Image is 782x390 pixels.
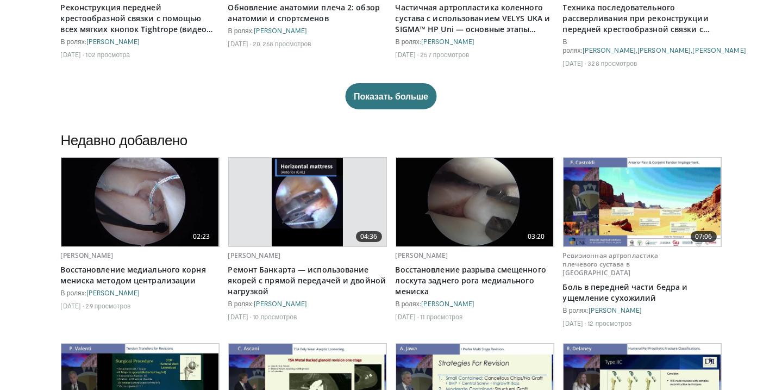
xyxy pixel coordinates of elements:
img: cd449402-123d-47f7-b112-52d159f17939.620x360_q85_upscale.jpg [272,158,343,246]
font: Ремонт Банкарта — использование якорей с прямой передачей и двойной нагрузкой [228,264,386,296]
a: [PERSON_NAME] [86,38,140,45]
font: [DATE] [563,59,584,67]
font: В ролях: [61,38,86,45]
a: [PERSON_NAME] [254,300,307,307]
a: Ревизионная артропластика плечевого сустава в [GEOGRAPHIC_DATA] [563,251,659,277]
font: 12 просмотров [587,319,631,327]
a: Обновление анатомии плеча 2: обзор анатомии и спортсменов [228,2,387,24]
font: [DATE] [61,302,82,309]
a: Восстановление медиального корня мениска методом централизации [61,264,220,286]
a: [PERSON_NAME] [61,251,114,260]
font: В ролях: [563,306,589,314]
font: 11 просмотров [420,313,462,320]
a: 02:23 [61,158,219,246]
font: 102 просмотра [85,51,130,58]
img: 926032fc-011e-4e04-90f2-afa899d7eae5.620x360_q85_upscale.jpg [61,158,219,246]
a: [PERSON_NAME] [421,38,474,45]
font: 10 просмотров [253,313,297,320]
font: Обновление анатомии плеча 2: обзор анатомии и спортсменов [228,2,380,23]
font: Техника последовательного рассверливания при реконструкции передней крестообразной связки с двумя... [563,2,709,45]
font: В ролях: [228,27,254,34]
a: [PERSON_NAME] [637,46,691,54]
font: 29 просмотров [85,302,130,309]
a: Ремонт Банкарта — использование якорей с прямой передачей и двойной нагрузкой [228,264,387,297]
a: [PERSON_NAME] [589,306,642,314]
a: Боль в передней части бедра и ущемление сухожилий [563,282,722,304]
font: В ролях: [396,300,421,307]
font: 257 просмотров [420,51,469,58]
font: [DATE] [61,51,82,58]
font: , [691,46,692,54]
img: 2649116b-05f8-405c-a48f-a284a947b030.620x360_q85_upscale.jpg [396,158,554,246]
font: В ролях: [228,300,254,307]
a: Частичная артропластика коленного сустава с использованием VELYS UKA и SIGMA™ HP Uni — основные э... [396,2,554,35]
a: [PERSON_NAME] [583,46,636,54]
button: Показать больше [345,83,437,109]
a: [PERSON_NAME] [693,46,746,54]
font: [DATE] [396,313,416,320]
font: 20 268 просмотров [253,40,311,47]
font: Показать больше [354,91,428,101]
a: Восстановление разрыва смещенного лоскута заднего рога медиального мениска [396,264,554,297]
font: 07:06 [695,232,712,241]
a: 03:20 [396,158,554,246]
font: В ролях: [563,38,583,54]
font: , [636,46,637,54]
a: [PERSON_NAME] [254,27,307,34]
font: 328 просмотров [587,59,637,67]
font: [DATE] [396,51,416,58]
img: 8037028b-5014-4d38-9a8c-71d966c81743.620x360_q85_upscale.jpg [564,158,721,246]
font: [DATE] [563,319,584,327]
font: В ролях: [396,38,421,45]
font: 02:23 [193,232,210,241]
a: [PERSON_NAME] [421,300,474,307]
font: [DATE] [228,313,249,320]
a: [PERSON_NAME] [396,251,448,260]
a: Техника последовательного рассверливания при реконструкции передней крестообразной связки с двумя... [563,2,722,35]
font: Реконструкция передней крестообразной связки с помощью всех мягких кнопок Tightrope (видео раннег... [61,2,213,45]
a: Реконструкция передней крестообразной связки с помощью всех мягких кнопок Tightrope (видео раннег... [61,2,220,35]
font: 03:20 [528,232,545,241]
font: Частичная артропластика коленного сустава с использованием VELYS UKA и SIGMA™ HP Uni — основные э... [396,2,550,56]
font: 04:36 [360,232,378,241]
a: [PERSON_NAME] [228,251,281,260]
font: Боль в передней части бедра и ущемление сухожилий [563,282,688,303]
font: [DATE] [228,40,249,47]
a: [PERSON_NAME] [86,289,140,296]
font: В ролях: [61,289,86,296]
font: Недавно добавлено [61,131,187,148]
font: Восстановление разрыва смещенного лоскута заднего рога медиального мениска [396,264,546,296]
a: 07:06 [564,158,721,246]
a: 04:36 [229,158,386,246]
font: Восстановление медиального корня мениска методом централизации [61,264,206,286]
